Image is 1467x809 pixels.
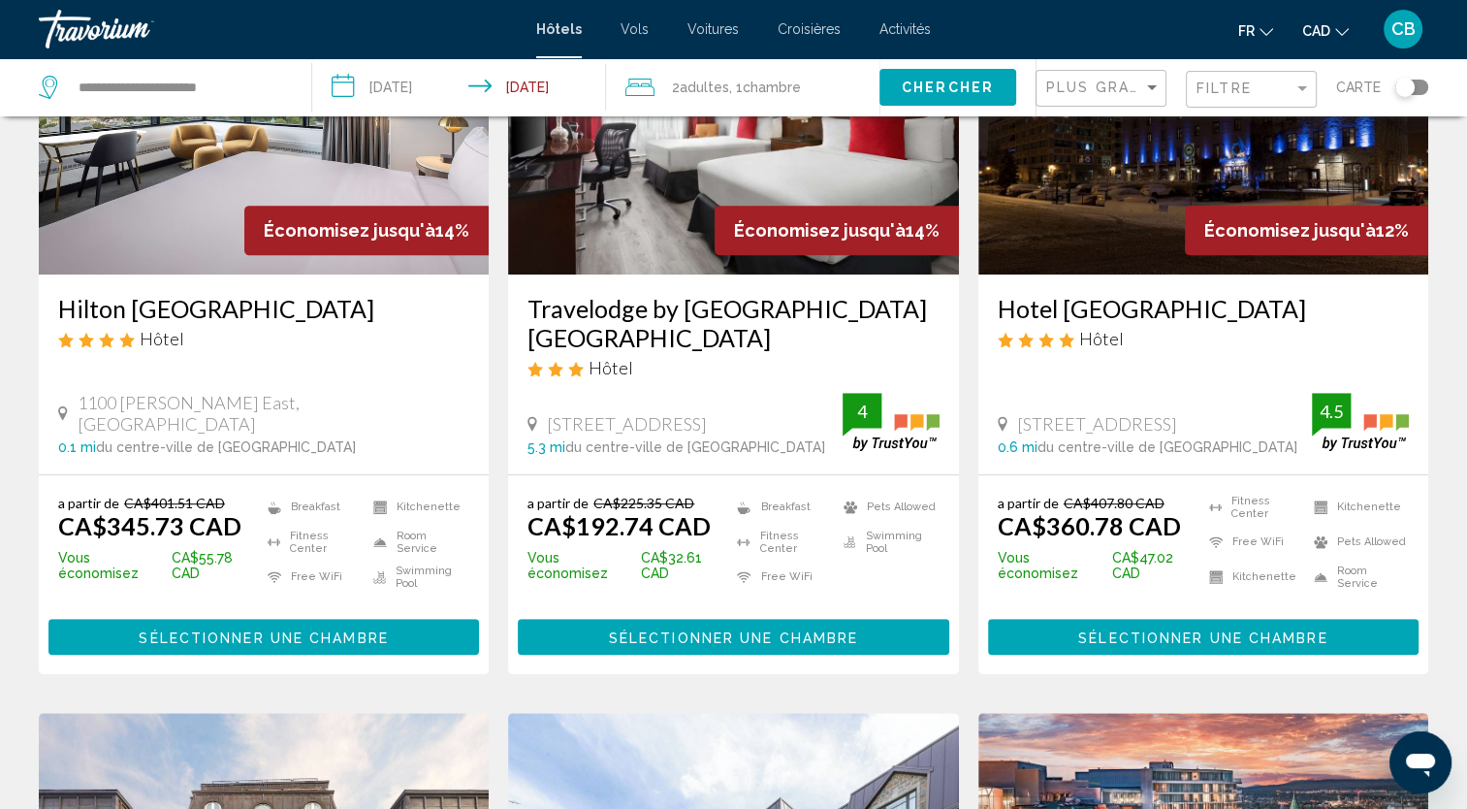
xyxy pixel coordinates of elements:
[39,10,517,49] a: Travorium
[140,328,184,349] span: Hôtel
[1312,400,1351,423] div: 4.5
[58,511,241,540] ins: CA$345.73 CAD
[527,550,727,581] p: CA$32.61 CAD
[518,624,948,645] a: Sélectionner une chambre
[834,495,940,520] li: Pets Allowed
[258,495,364,520] li: Breakfast
[1079,328,1124,349] span: Hôtel
[998,328,1409,349] div: 4 star Hotel
[609,630,858,645] span: Sélectionner une chambre
[1199,530,1304,555] li: Free WiFi
[264,220,435,241] span: Économisez jusqu'à
[1046,80,1277,95] span: Plus grandes économies
[998,439,1037,455] span: 0.6 mi
[58,495,119,511] span: a partir de
[593,495,694,511] del: CA$225.35 CAD
[96,439,356,455] span: du centre-ville de [GEOGRAPHIC_DATA]
[998,294,1409,323] a: Hotel [GEOGRAPHIC_DATA]
[1185,206,1428,255] div: 12%
[672,74,729,101] span: 2
[1304,565,1409,590] li: Room Service
[527,294,939,352] h3: Travelodge by [GEOGRAPHIC_DATA] [GEOGRAPHIC_DATA]
[727,495,833,520] li: Breakfast
[139,630,388,645] span: Sélectionner une chambre
[1304,495,1409,520] li: Kitchenette
[687,21,739,37] a: Voitures
[1046,81,1161,97] mat-select: Sort by
[1037,439,1297,455] span: du centre-ville de [GEOGRAPHIC_DATA]
[727,530,833,555] li: Fitness Center
[1302,23,1330,39] span: CAD
[58,439,96,455] span: 0.1 mi
[998,511,1181,540] ins: CA$360.78 CAD
[58,550,167,581] span: Vous économisez
[988,619,1419,655] button: Sélectionner une chambre
[1238,23,1255,39] span: fr
[1381,79,1428,96] button: Toggle map
[1017,413,1177,435] span: [STREET_ADDRESS]
[743,80,801,95] span: Chambre
[58,294,469,323] a: Hilton [GEOGRAPHIC_DATA]
[589,357,633,378] span: Hôtel
[48,624,479,645] a: Sélectionner une chambre
[58,328,469,349] div: 4 star Hotel
[527,357,939,378] div: 3 star Hotel
[1336,74,1381,101] span: Carte
[258,565,364,590] li: Free WiFi
[998,550,1199,581] p: CA$47.02 CAD
[1196,81,1252,96] span: Filtre
[312,58,605,116] button: Check-in date: Sep 6, 2025 Check-out date: Sep 7, 2025
[1312,393,1409,450] img: trustyou-badge.svg
[518,619,948,655] button: Sélectionner une chambre
[58,550,258,581] p: CA$55.78 CAD
[843,400,881,423] div: 4
[1391,19,1416,39] span: CB
[1304,530,1409,555] li: Pets Allowed
[1199,565,1304,590] li: Kitchenette
[78,392,470,435] span: 1100 [PERSON_NAME] East, [GEOGRAPHIC_DATA]
[1389,731,1451,793] iframe: Bouton de lancement de la fenêtre de messagerie
[1302,16,1349,45] button: Change currency
[843,393,940,450] img: trustyou-badge.svg
[879,69,1016,105] button: Chercher
[1186,70,1317,110] button: Filter
[244,206,489,255] div: 14%
[527,550,636,581] span: Vous économisez
[1378,9,1428,49] button: User Menu
[606,58,879,116] button: Travelers: 2 adults, 0 children
[715,206,959,255] div: 14%
[988,624,1419,645] a: Sélectionner une chambre
[734,220,906,241] span: Économisez jusqu'à
[680,80,729,95] span: Adultes
[998,495,1059,511] span: a partir de
[565,439,825,455] span: du centre-ville de [GEOGRAPHIC_DATA]
[527,495,589,511] span: a partir de
[124,495,225,511] del: CA$401.51 CAD
[729,74,801,101] span: , 1
[547,413,707,435] span: [STREET_ADDRESS]
[364,530,469,555] li: Room Service
[1204,220,1376,241] span: Économisez jusqu'à
[1064,495,1164,511] del: CA$407.80 CAD
[902,81,994,96] span: Chercher
[258,530,364,555] li: Fitness Center
[998,550,1107,581] span: Vous économisez
[879,21,931,37] a: Activités
[536,21,582,37] a: Hôtels
[364,495,469,520] li: Kitchenette
[364,565,469,590] li: Swimming Pool
[727,565,833,590] li: Free WiFi
[778,21,841,37] a: Croisières
[621,21,649,37] a: Vols
[1199,495,1304,520] li: Fitness Center
[834,530,940,555] li: Swimming Pool
[527,511,711,540] ins: CA$192.74 CAD
[527,439,565,455] span: 5.3 mi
